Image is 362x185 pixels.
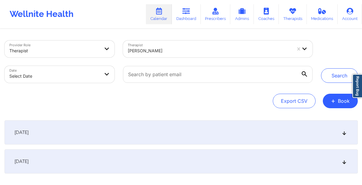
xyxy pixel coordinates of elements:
[128,44,291,57] div: [PERSON_NAME]
[279,4,307,24] a: Therapists
[14,158,29,164] span: [DATE]
[123,66,312,83] input: Search by patient email
[9,70,100,83] div: Select Date
[273,94,316,108] button: Export CSV
[352,74,362,98] a: Report Bug
[9,44,100,57] div: Therapist
[172,4,201,24] a: Dashboard
[331,99,335,102] span: +
[254,4,279,24] a: Coaches
[338,4,362,24] a: Account
[323,94,358,108] button: +Book
[146,4,172,24] a: Calendar
[321,68,358,83] button: Search
[230,4,254,24] a: Admins
[307,4,338,24] a: Medications
[201,4,231,24] a: Prescribers
[14,129,29,135] span: [DATE]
